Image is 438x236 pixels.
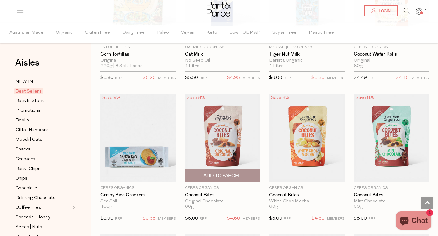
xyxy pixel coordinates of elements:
[16,146,71,153] a: Snacks
[327,217,345,221] small: MEMBERS
[185,58,260,63] div: No Seed Oil
[100,76,113,80] span: $5.80
[122,22,145,43] span: Dairy Free
[242,76,260,80] small: MEMBERS
[16,97,71,105] a: Back In Stock
[143,74,156,82] span: $5.20
[16,78,71,86] a: NEW IN
[269,199,345,204] div: White Choc Mocha
[185,169,260,182] button: Add To Parcel
[185,94,207,102] div: Save 8%
[15,58,40,73] a: Aisles
[269,52,345,57] a: Tiger Nut Milk
[158,217,176,221] small: MEMBERS
[16,117,29,124] span: Books
[269,94,345,182] img: Coconut Bites
[100,204,113,210] span: 100g
[14,88,43,94] span: Best Sellers
[272,22,297,43] span: Sugar Free
[368,76,375,80] small: RRP
[185,45,260,50] p: Oat Milk Goodness
[377,8,391,14] span: Login
[311,215,325,223] span: $4.60
[364,5,398,16] a: Login
[100,94,176,182] img: Crispy Rice Crackers
[185,204,194,210] span: 60g
[9,22,43,43] span: Australian Made
[354,216,367,221] span: $5.00
[100,185,176,191] p: Ceres Organics
[100,199,176,204] div: Sea Salt
[354,185,429,191] p: Ceres Organics
[269,185,345,191] p: Ceres Organics
[185,199,260,204] div: Original Chocolate
[16,184,71,192] a: Chocolate
[311,74,325,82] span: $5.30
[16,97,44,105] span: Back In Stock
[309,22,334,43] span: Plastic Free
[200,76,207,80] small: RRP
[85,22,110,43] span: Gluten Free
[416,8,422,15] a: 1
[56,22,73,43] span: Organic
[100,45,176,50] p: La Tortilleria
[394,211,433,231] inbox-online-store-chat: Shopify online store chat
[229,22,260,43] span: Low FODMAP
[16,175,27,182] span: Chips
[185,192,260,198] a: Coconut Bites
[181,22,194,43] span: Vegan
[16,136,42,143] span: Muesli | Oats
[16,107,71,114] a: Promotions
[354,94,376,102] div: Save 8%
[16,185,37,192] span: Chocolate
[16,175,71,182] a: Chips
[269,63,284,69] span: 1 Litre
[185,63,200,69] span: 1 Litre
[16,156,35,163] span: Crackers
[100,216,113,221] span: $3.99
[354,94,429,182] img: Coconut Bites
[16,204,41,211] span: Coffee | Tea
[16,194,56,202] span: Drinking Chocolate
[200,217,207,221] small: RRP
[16,165,71,173] a: Bars | Chips
[16,224,42,231] span: Seeds | Nuts
[16,214,71,221] a: Spreads | Honey
[269,76,282,80] span: $6.00
[16,146,30,153] span: Snacks
[16,155,71,163] a: Crackers
[16,88,71,95] a: Best Sellers
[354,58,429,63] div: Original
[411,76,429,80] small: MEMBERS
[16,78,33,86] span: NEW IN
[242,217,260,221] small: MEMBERS
[16,107,40,114] span: Promotions
[396,74,409,82] span: $4.15
[207,22,217,43] span: Keto
[185,76,198,80] span: $5.50
[16,214,50,221] span: Spreads | Honey
[354,63,363,69] span: 80g
[269,192,345,198] a: Coconut Bites
[100,192,176,198] a: Crispy Rice Crackers
[100,52,176,57] a: Corn Tortillas
[185,52,260,57] a: Oat Milk
[327,76,345,80] small: MEMBERS
[158,76,176,80] small: MEMBERS
[115,217,122,221] small: RRP
[157,22,169,43] span: Paleo
[203,173,241,179] span: Add To Parcel
[354,199,429,204] div: Mint Chocolate
[16,194,71,202] a: Drinking Chocolate
[284,76,291,80] small: RRP
[71,204,75,211] button: Expand/Collapse Coffee | Tea
[269,58,345,63] div: Barista Organic
[16,165,40,173] span: Bars | Chips
[354,192,429,198] a: Coconut Bites
[100,94,122,102] div: Save 9%
[16,136,71,143] a: Muesli | Oats
[269,204,278,210] span: 60g
[100,63,143,69] span: 220g | 8 Soft Tacos
[354,52,429,57] a: Coconut Wafer Rolls
[115,76,122,80] small: RRP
